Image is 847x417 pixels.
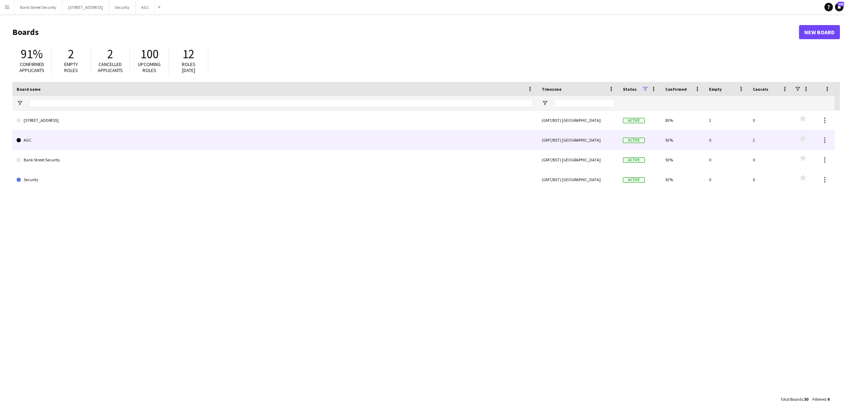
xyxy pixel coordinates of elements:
span: Roles [DATE] [182,61,196,73]
span: Cancelled applicants [98,61,123,73]
div: 0 [705,150,749,169]
div: (GMT/BST) [GEOGRAPHIC_DATA] [537,170,619,189]
div: 2 [705,111,749,130]
span: 109 [837,2,844,6]
span: Empty [709,87,722,92]
h1: Boards [12,27,799,37]
span: Active [623,138,645,143]
button: AGC [136,0,155,14]
span: Status [623,87,637,92]
span: Cancels [753,87,768,92]
a: Bank Street Security [17,150,533,170]
a: Security [17,170,533,190]
span: Confirmed applicants [19,61,44,73]
span: Timezone [542,87,561,92]
div: 0 [705,130,749,150]
input: Board name Filter Input [29,99,533,107]
span: Active [623,118,645,123]
span: 12 [182,46,194,62]
span: 91% [21,46,43,62]
span: Upcoming roles [138,61,161,73]
a: AGC [17,130,533,150]
div: (GMT/BST) [GEOGRAPHIC_DATA] [537,130,619,150]
input: Timezone Filter Input [554,99,614,107]
div: 92% [661,170,705,189]
a: 109 [835,3,843,11]
span: 4 [827,397,829,402]
button: Open Filter Menu [542,100,548,106]
span: Board name [17,87,41,92]
button: Bank Street Security [14,0,62,14]
div: : [812,392,829,406]
div: 93% [661,150,705,169]
div: (GMT/BST) [GEOGRAPHIC_DATA] [537,150,619,169]
div: 0 [749,111,792,130]
span: Filtered [812,397,826,402]
span: 2 [68,46,74,62]
div: 0 [749,170,792,189]
button: [STREET_ADDRESS] [62,0,109,14]
div: : [780,392,808,406]
a: New Board [799,25,840,39]
span: Confirmed [665,87,687,92]
a: [STREET_ADDRESS] [17,111,533,130]
span: Active [623,157,645,163]
span: Empty roles [64,61,78,73]
div: (GMT/BST) [GEOGRAPHIC_DATA] [537,111,619,130]
div: 0 [705,170,749,189]
span: 100 [140,46,158,62]
button: Open Filter Menu [17,100,23,106]
span: 2 [107,46,113,62]
button: Security [109,0,136,14]
div: 92% [661,130,705,150]
div: 2 [749,130,792,150]
span: Total Boards [780,397,803,402]
div: 0 [749,150,792,169]
div: 83% [661,111,705,130]
span: Active [623,177,645,183]
span: 30 [804,397,808,402]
